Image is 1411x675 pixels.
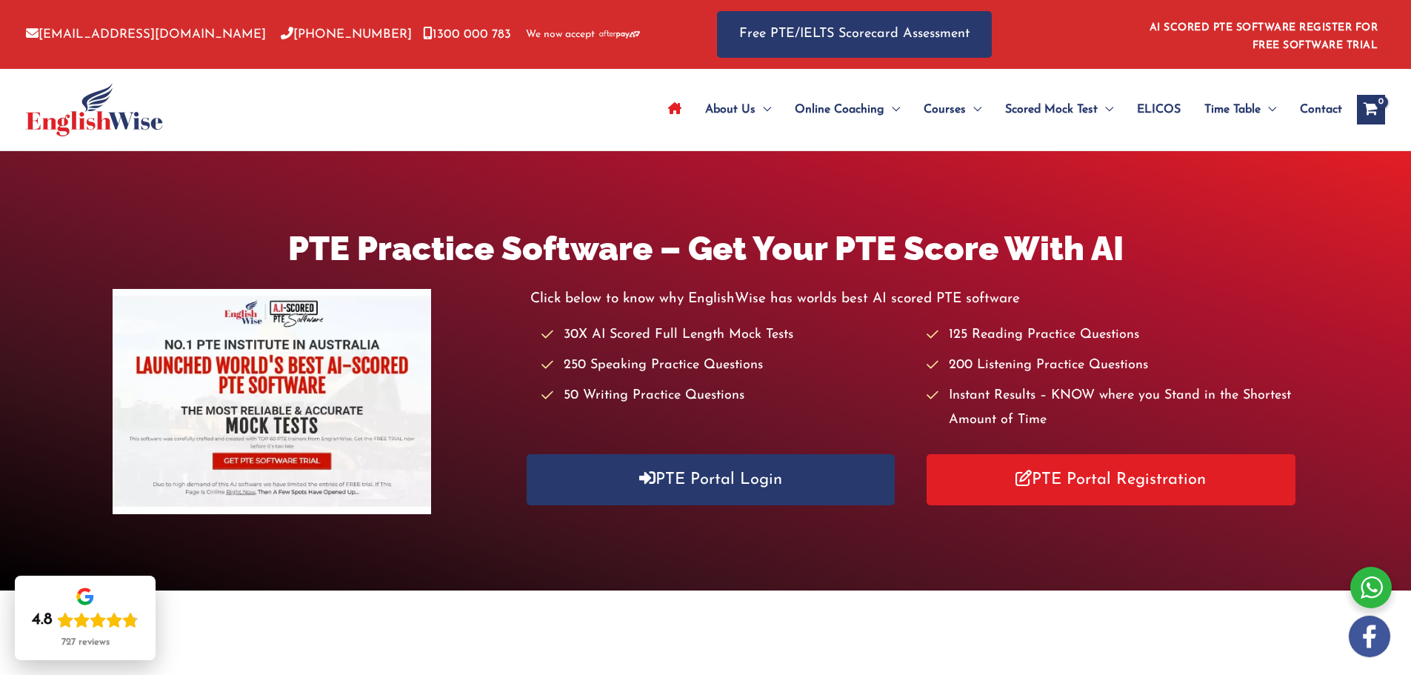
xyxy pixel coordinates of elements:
a: [PHONE_NUMBER] [281,28,412,41]
span: About Us [705,84,755,136]
a: PTE Portal Registration [927,454,1295,505]
li: 50 Writing Practice Questions [541,384,913,408]
img: white-facebook.png [1349,616,1390,657]
a: PTE Portal Login [527,454,895,505]
a: AI SCORED PTE SOFTWARE REGISTER FOR FREE SOFTWARE TRIAL [1150,22,1378,51]
a: View Shopping Cart, empty [1357,95,1385,124]
span: Time Table [1204,84,1261,136]
span: Scored Mock Test [1005,84,1098,136]
h1: PTE Practice Software – Get Your PTE Score With AI [113,225,1298,272]
a: Scored Mock TestMenu Toggle [993,84,1125,136]
a: CoursesMenu Toggle [912,84,993,136]
li: 200 Listening Practice Questions [927,353,1298,378]
span: Online Coaching [795,84,884,136]
span: Menu Toggle [1261,84,1276,136]
li: Instant Results – KNOW where you Stand in the Shortest Amount of Time [927,384,1298,433]
div: 4.8 [32,610,53,631]
a: Free PTE/IELTS Scorecard Assessment [717,11,992,58]
a: Online CoachingMenu Toggle [783,84,912,136]
img: cropped-ew-logo [26,83,163,136]
a: 1300 000 783 [423,28,511,41]
span: Menu Toggle [966,84,981,136]
aside: Header Widget 1 [1141,10,1385,59]
p: Click below to know why EnglishWise has worlds best AI scored PTE software [530,287,1298,311]
li: 125 Reading Practice Questions [927,323,1298,348]
a: Time TableMenu Toggle [1192,84,1288,136]
li: 30X AI Scored Full Length Mock Tests [541,323,913,348]
div: 727 reviews [61,636,110,648]
a: [EMAIL_ADDRESS][DOMAIN_NAME] [26,28,266,41]
span: Menu Toggle [755,84,771,136]
span: ELICOS [1137,84,1181,136]
span: We now accept [526,27,595,42]
span: Contact [1300,84,1342,136]
span: Menu Toggle [1098,84,1113,136]
img: pte-institute-main [113,289,431,514]
img: Afterpay-Logo [599,30,640,39]
li: 250 Speaking Practice Questions [541,353,913,378]
a: ELICOS [1125,84,1192,136]
div: Rating: 4.8 out of 5 [32,610,139,631]
a: Contact [1288,84,1342,136]
a: About UsMenu Toggle [693,84,783,136]
span: Menu Toggle [884,84,900,136]
span: Courses [924,84,966,136]
nav: Site Navigation: Main Menu [656,84,1342,136]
